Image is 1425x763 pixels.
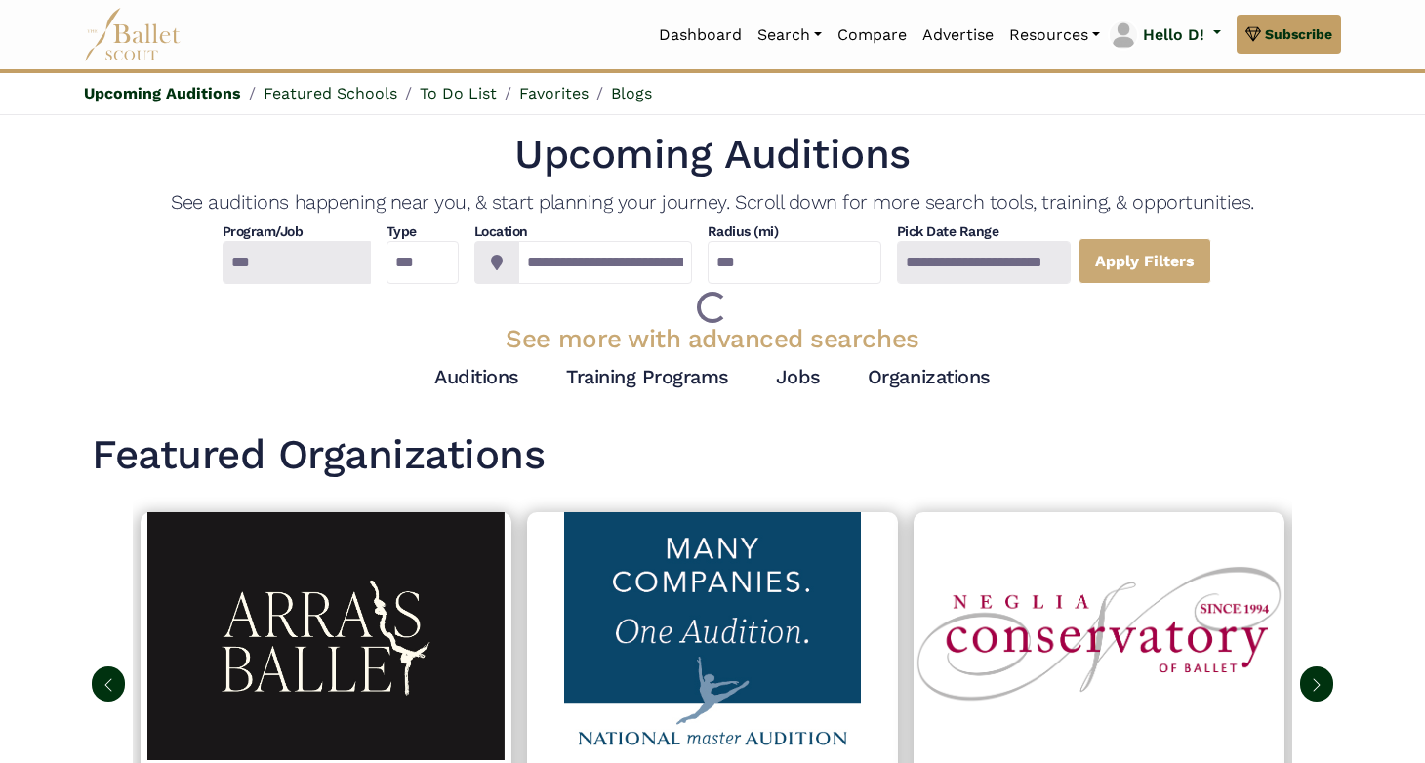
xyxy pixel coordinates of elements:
[830,15,915,56] a: Compare
[1079,238,1211,284] a: Apply Filters
[420,84,497,102] a: To Do List
[387,222,459,242] h4: Type
[92,189,1333,215] h4: See auditions happening near you, & start planning your journey. Scroll down for more search tool...
[868,365,991,388] a: Organizations
[897,222,1071,242] h4: Pick Date Range
[1001,15,1108,56] a: Resources
[84,84,241,102] a: Upcoming Auditions
[1245,23,1261,45] img: gem.svg
[92,128,1333,181] h1: Upcoming Auditions
[474,222,692,242] h4: Location
[1237,15,1341,54] a: Subscribe
[223,222,371,242] h4: Program/Job
[750,15,830,56] a: Search
[708,222,779,242] h4: Radius (mi)
[519,84,589,102] a: Favorites
[1108,20,1221,51] a: profile picture Hello D!
[776,365,821,388] a: Jobs
[611,84,652,102] a: Blogs
[566,365,729,388] a: Training Programs
[1143,22,1204,48] p: Hello D!
[1110,21,1137,49] img: profile picture
[434,365,519,388] a: Auditions
[92,428,1333,482] h1: Featured Organizations
[915,15,1001,56] a: Advertise
[264,84,397,102] a: Featured Schools
[518,241,692,284] input: Location
[651,15,750,56] a: Dashboard
[92,323,1333,356] h3: See more with advanced searches
[1265,23,1332,45] span: Subscribe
